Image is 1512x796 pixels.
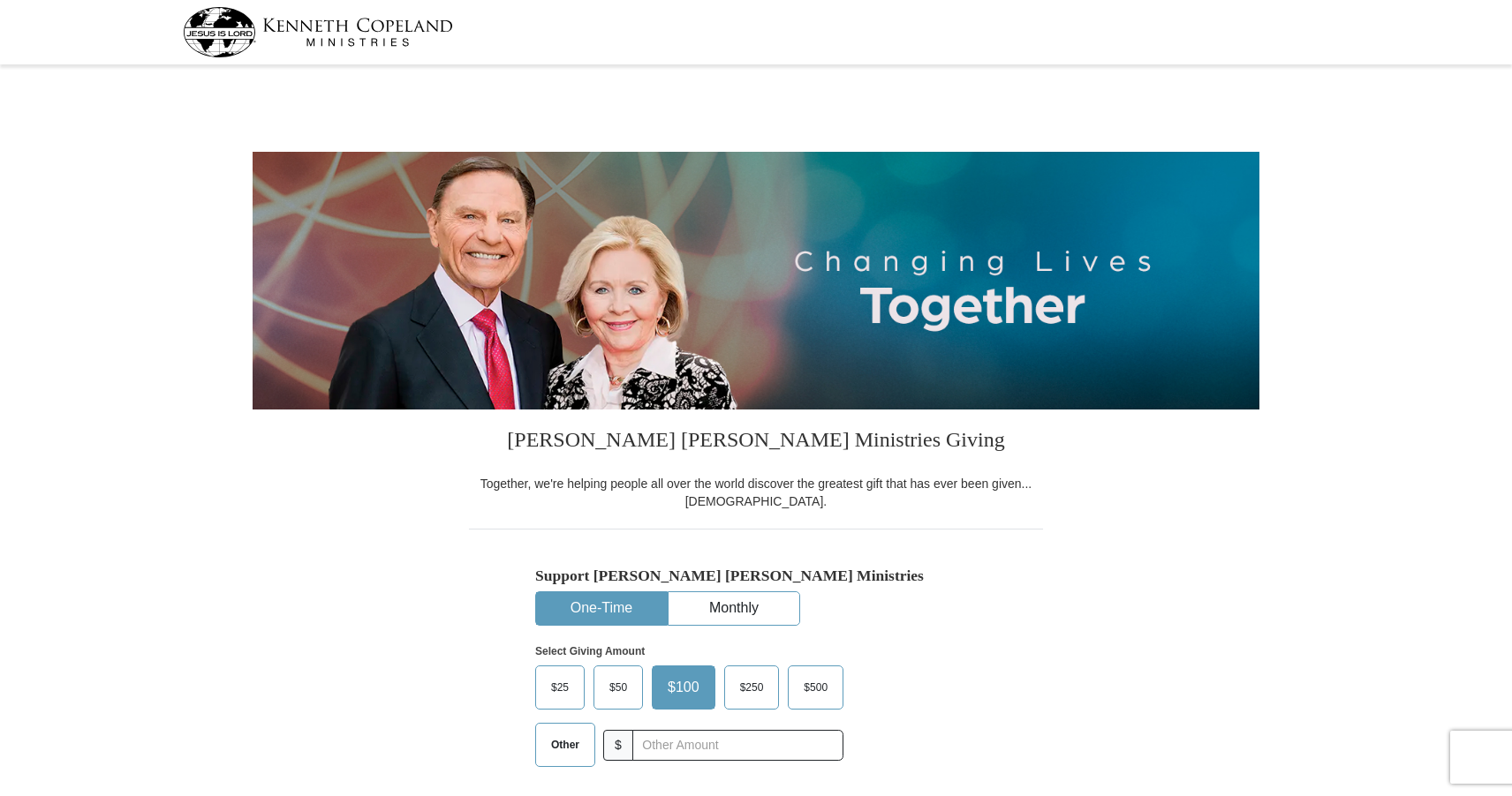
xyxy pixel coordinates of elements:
[469,475,1043,510] div: Together, we're helping people all over the world discover the greatest gift that has ever been g...
[632,730,843,761] input: Other Amount
[469,409,1043,475] h3: [PERSON_NAME] [PERSON_NAME] Ministries Giving
[535,645,645,657] strong: Select Giving Amount
[183,7,453,57] img: kcm-header-logo.svg
[669,592,799,625] button: Monthly
[659,674,708,701] span: $100
[542,732,588,758] span: Other
[601,674,636,701] span: $50
[731,674,773,701] span: $250
[536,592,667,625] button: One-Time
[603,730,633,761] span: $
[535,567,977,585] h5: Support [PERSON_NAME] [PERSON_NAME] Ministries
[542,674,578,701] span: $25
[795,674,836,701] span: $500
